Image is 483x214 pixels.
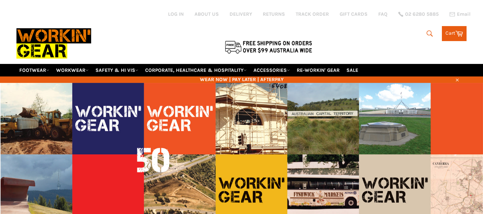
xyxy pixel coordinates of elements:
a: Cart [442,26,467,41]
img: Workin Gear leaders in Workwear, Safety Boots, PPE, Uniforms. Australia's No.1 in Workwear [16,23,91,64]
a: Email [449,11,470,17]
a: TRACK ORDER [296,11,329,18]
span: 02 6280 5885 [405,12,439,17]
a: SAFETY & HI VIS [93,64,141,76]
a: FAQ [378,11,388,18]
span: Email [457,12,470,17]
a: DELIVERY [230,11,252,18]
a: ABOUT US [194,11,219,18]
a: WORKWEAR [53,64,92,76]
a: SALE [344,64,361,76]
a: 02 6280 5885 [398,12,439,17]
a: FOOTWEAR [16,64,52,76]
a: Log in [168,11,184,17]
a: RETURNS [263,11,285,18]
a: CORPORATE, HEALTHCARE & HOSPITALITY [142,64,250,76]
a: GIFT CARDS [340,11,368,18]
a: RE-WORKIN' GEAR [294,64,342,76]
img: Flat $9.95 shipping Australia wide [224,39,313,54]
a: ACCESSORIES [251,64,293,76]
span: WEAR NOW | PAY LATER | AFTERPAY [16,76,467,83]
